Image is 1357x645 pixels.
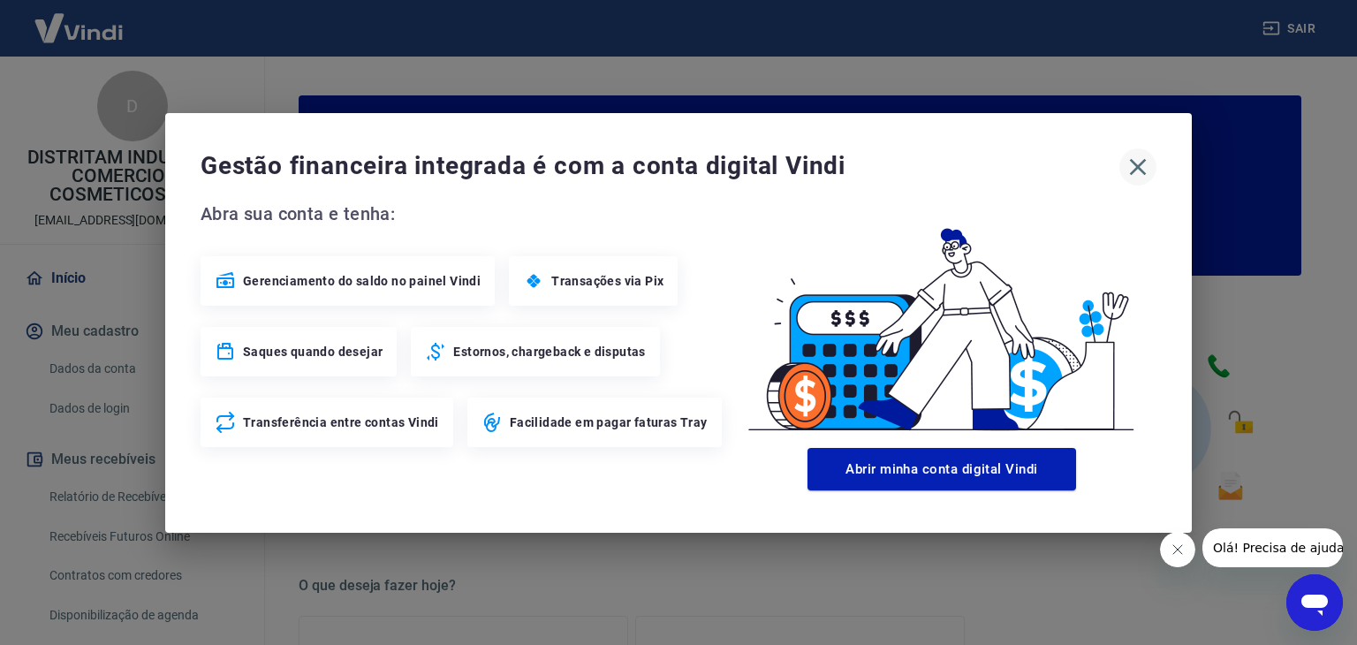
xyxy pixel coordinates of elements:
span: Abra sua conta e tenha: [201,200,727,228]
span: Transferência entre contas Vindi [243,414,439,431]
img: Good Billing [727,200,1156,441]
iframe: Mensagem da empresa [1202,528,1343,567]
span: Facilidade em pagar faturas Tray [510,414,708,431]
span: Transações via Pix [551,272,663,290]
span: Saques quando desejar [243,343,383,360]
span: Estornos, chargeback e disputas [453,343,645,360]
button: Abrir minha conta digital Vindi [807,448,1076,490]
iframe: Fechar mensagem [1160,532,1195,567]
span: Gestão financeira integrada é com a conta digital Vindi [201,148,1119,184]
span: Olá! Precisa de ajuda? [11,12,148,27]
iframe: Botão para abrir a janela de mensagens [1286,574,1343,631]
span: Gerenciamento do saldo no painel Vindi [243,272,481,290]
